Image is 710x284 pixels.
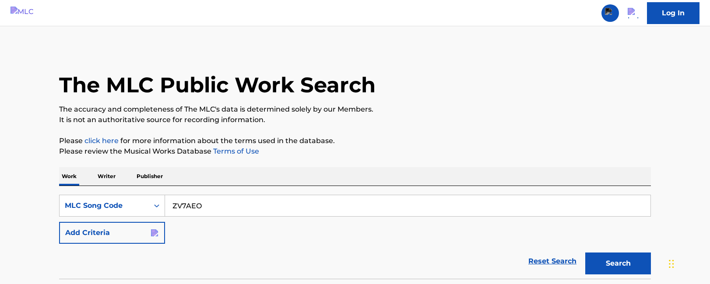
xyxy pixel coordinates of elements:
a: Public Search [601,4,619,22]
div: MLC Song Code [65,200,144,211]
p: Please for more information about the terms used in the database. [59,136,651,146]
button: Search [585,252,651,274]
a: click here [84,137,119,145]
img: help [628,8,638,18]
a: Terms of Use [211,147,259,155]
p: Please review the Musical Works Database [59,146,651,157]
div: Help [624,4,642,22]
p: It is not an authoritative source for recording information. [59,115,651,125]
img: search [605,8,615,18]
iframe: Chat Widget [666,242,710,284]
form: Search Form [59,195,651,279]
img: MLC Logo [11,7,44,19]
p: Writer [95,167,118,186]
p: Work [59,167,79,186]
div: Drag [669,251,674,277]
button: Add Criteria [59,222,165,244]
h1: The MLC Public Work Search [59,72,376,98]
p: Publisher [134,167,165,186]
img: bd6bb6355a8f2a364990.svg [151,229,158,236]
a: Reset Search [524,252,581,271]
a: Log In [647,2,699,24]
p: The accuracy and completeness of The MLC's data is determined solely by our Members. [59,104,651,115]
